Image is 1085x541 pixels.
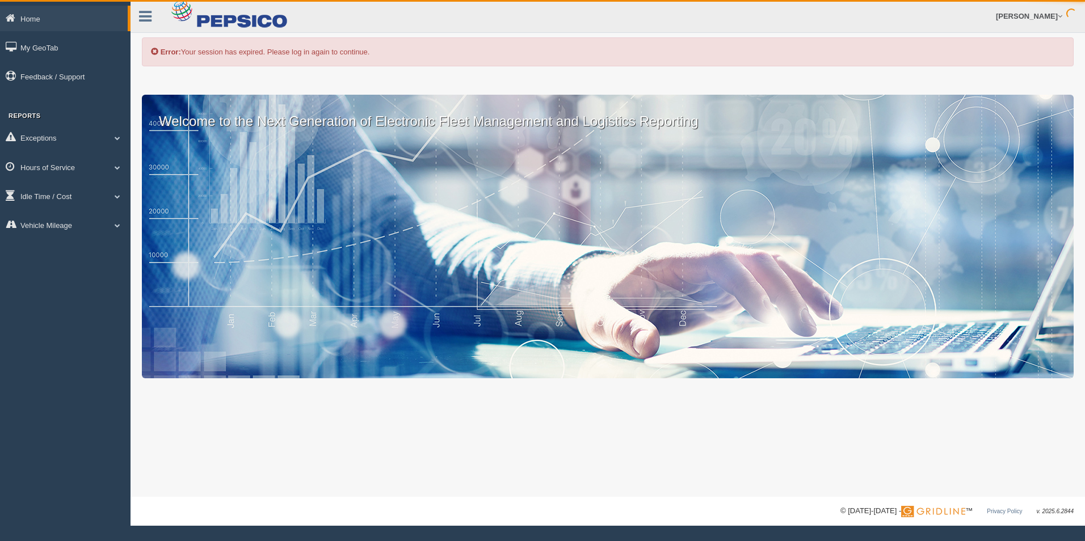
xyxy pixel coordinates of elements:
[161,48,181,56] b: Error:
[142,37,1074,66] div: Your session has expired. Please log in again to continue.
[901,506,965,517] img: Gridline
[1037,508,1074,514] span: v. 2025.6.2844
[142,95,1074,131] p: Welcome to the Next Generation of Electronic Fleet Management and Logistics Reporting
[840,505,1074,517] div: © [DATE]-[DATE] - ™
[987,508,1022,514] a: Privacy Policy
